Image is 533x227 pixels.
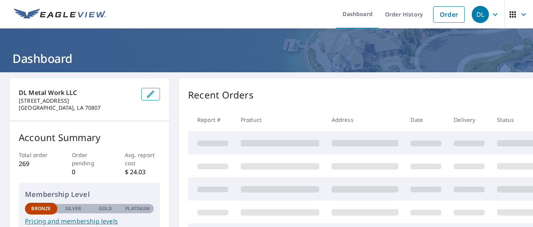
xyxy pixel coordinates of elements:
p: Gold [99,205,112,212]
img: EV Logo [14,9,106,20]
th: Product [235,108,325,131]
th: Delivery [448,108,491,131]
p: Platinum [125,205,150,212]
p: Bronze [31,205,51,212]
div: DL [472,6,489,23]
th: Report # [188,108,235,131]
p: Recent Orders [188,88,254,102]
p: 0 [72,167,107,177]
p: DL Metal Work LLC [19,88,135,97]
p: Total order [19,151,54,159]
p: Order pending [72,151,107,167]
p: $ 24.03 [125,167,160,177]
p: [GEOGRAPHIC_DATA], LA 70807 [19,104,135,111]
th: Address [325,108,405,131]
p: Silver [65,205,82,212]
a: Order [433,6,465,23]
p: Membership Level [25,189,154,200]
p: Avg. report cost [125,151,160,167]
a: Pricing and membership levels [25,216,154,226]
p: 269 [19,159,54,168]
p: [STREET_ADDRESS] [19,97,135,104]
p: Account Summary [19,130,160,145]
h1: Dashboard [9,50,524,66]
th: Date [404,108,448,131]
